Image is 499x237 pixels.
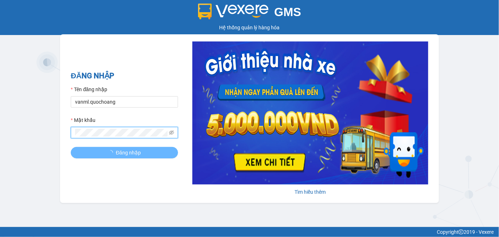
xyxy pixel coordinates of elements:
[198,4,269,19] img: logo 2
[198,11,301,16] a: GMS
[169,130,174,135] span: eye-invisible
[71,70,178,82] h2: ĐĂNG NHẬP
[71,147,178,158] button: Đăng nhập
[75,129,168,137] input: Mật khẩu
[2,24,497,31] div: Hệ thống quản lý hàng hóa
[116,149,141,157] span: Đăng nhập
[192,188,428,196] div: Tìm hiểu thêm
[71,96,178,108] input: Tên đăng nhập
[5,228,494,236] div: Copyright 2019 - Vexere
[274,5,301,19] span: GMS
[192,41,428,184] img: banner-0
[71,85,107,93] label: Tên đăng nhập
[459,229,464,234] span: copyright
[71,116,95,124] label: Mật khẩu
[108,150,116,155] span: loading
